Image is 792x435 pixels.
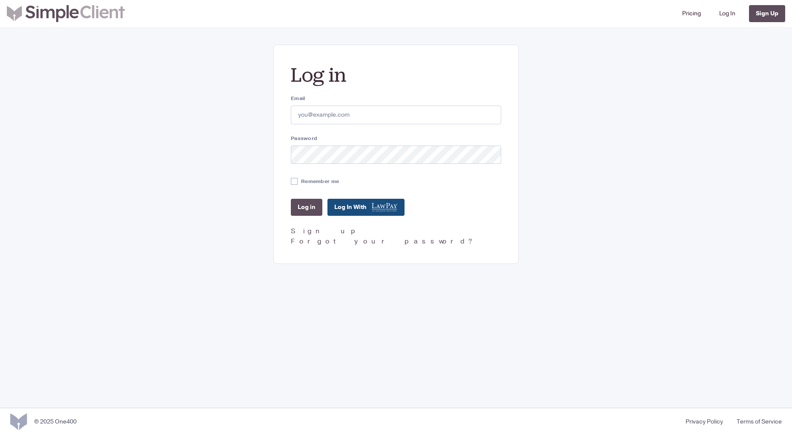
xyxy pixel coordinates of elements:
a: Privacy Policy [679,417,730,426]
label: Email [291,94,501,102]
label: Password [291,135,501,142]
a: Log In With [327,199,405,216]
a: Terms of Service [730,417,782,426]
label: Remember me [301,177,339,185]
div: © 2025 One400 [34,417,77,426]
a: Forgot your password? [291,237,475,246]
a: Sign up [291,226,360,236]
a: Log In [716,3,739,24]
a: Sign Up [749,5,785,22]
h2: Log in [291,62,501,88]
a: Pricing [679,3,704,24]
input: Log in [291,199,322,216]
input: you@example.com [291,106,501,124]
